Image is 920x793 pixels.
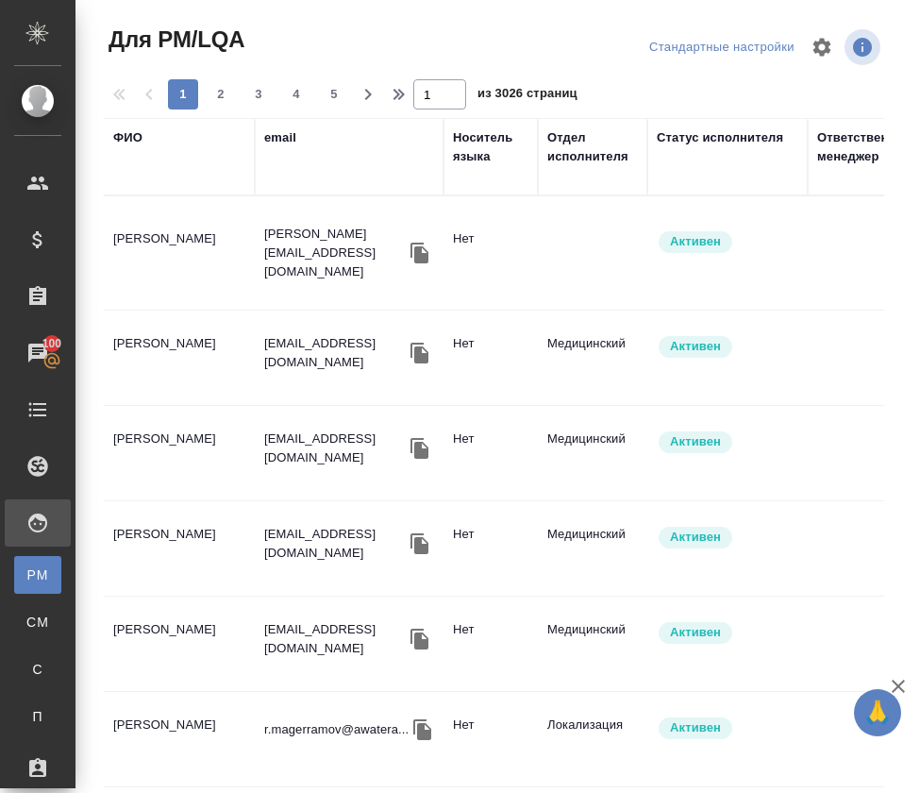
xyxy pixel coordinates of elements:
button: 4 [281,79,311,110]
div: Отдел исполнителя [547,128,638,166]
td: Нет [443,420,538,486]
td: Нет [443,611,538,677]
button: Скопировать [406,239,434,267]
p: Активен [670,718,721,737]
span: из 3026 страниц [477,82,577,110]
div: Ответственный менеджер [817,128,914,166]
td: [PERSON_NAME] [104,220,255,286]
p: Активен [670,528,721,547]
p: [EMAIL_ADDRESS][DOMAIN_NAME] [264,430,406,467]
span: 100 [31,334,74,353]
div: Рядовой исполнитель: назначай с учетом рейтинга [657,716,798,741]
p: Активен [670,623,721,642]
div: Рядовой исполнитель: назначай с учетом рейтинга [657,620,798,646]
td: [PERSON_NAME] [104,515,255,582]
p: Активен [670,432,721,451]
td: Медицинский [538,611,647,677]
button: 3 [243,79,274,110]
td: Нет [443,325,538,391]
p: [PERSON_NAME][EMAIL_ADDRESS][DOMAIN_NAME] [264,225,406,281]
span: С [24,660,52,679]
td: [PERSON_NAME] [104,706,255,772]
a: П [14,698,61,735]
div: email [264,128,296,147]
button: Скопировать [406,530,434,558]
td: Медицинский [538,515,647,582]
span: 🙏 [861,693,894,733]
div: Рядовой исполнитель: назначай с учетом рейтинга [657,430,798,455]
div: Рядовой исполнитель: назначай с учетом рейтинга [657,229,798,255]
span: Для PM/LQA [104,25,244,55]
button: Скопировать [406,434,434,463]
a: С [14,650,61,688]
div: split button [644,33,799,62]
div: Рядовой исполнитель: назначай с учетом рейтинга [657,525,798,550]
a: PM [14,556,61,594]
td: Нет [443,515,538,582]
span: 4 [281,85,311,104]
a: 100 [5,329,71,377]
td: [PERSON_NAME] [104,420,255,486]
div: Статус исполнителя [657,128,783,147]
a: CM [14,603,61,641]
td: Локализация [538,706,647,772]
span: PM [24,565,52,584]
p: [EMAIL_ADDRESS][DOMAIN_NAME] [264,334,406,372]
p: Активен [670,232,721,251]
span: 5 [319,85,349,104]
td: Медицинский [538,325,647,391]
span: 2 [206,85,236,104]
p: [EMAIL_ADDRESS][DOMAIN_NAME] [264,525,406,563]
div: ФИО [113,128,142,147]
span: Настроить таблицу [799,25,845,70]
td: Медицинский [538,420,647,486]
button: Скопировать [406,339,434,367]
p: r.magerramov@awatera... [264,720,409,739]
button: 🙏 [854,689,901,736]
button: 2 [206,79,236,110]
span: CM [24,613,52,632]
button: Скопировать [406,625,434,653]
div: Носитель языка [453,128,528,166]
td: Нет [443,220,538,286]
p: Активен [670,337,721,356]
span: П [24,707,52,726]
td: [PERSON_NAME] [104,611,255,677]
span: 3 [243,85,274,104]
button: Скопировать [409,716,437,744]
button: 5 [319,79,349,110]
p: [EMAIL_ADDRESS][DOMAIN_NAME] [264,620,406,658]
span: Посмотреть информацию [845,29,884,65]
td: [PERSON_NAME] [104,325,255,391]
div: Рядовой исполнитель: назначай с учетом рейтинга [657,334,798,360]
td: Нет [443,706,538,772]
